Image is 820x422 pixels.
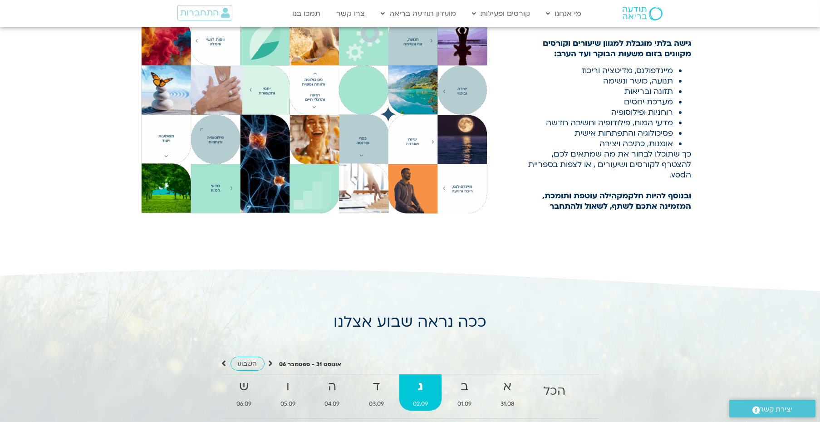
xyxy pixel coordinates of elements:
[629,191,692,201] b: ובנוסף להיות חלק
[528,65,673,76] li: מיינדפולנס, מדיטציה וריכוז
[311,374,353,411] a: ה04.09
[311,399,353,409] span: 04.09
[528,107,673,118] li: רוחניות ופילוסופיה
[399,399,442,409] span: 02.09
[399,374,442,411] a: ג02.09
[530,381,579,402] strong: הכל
[180,8,219,18] span: התחברות
[288,5,325,22] a: תמכו בנו
[528,118,673,128] li: מדעי המוח, פילודופיה וחשיבה חדשה
[760,403,793,416] span: יצירת קשר
[231,357,265,371] a: השבוע
[332,5,369,22] a: צרו קשר
[529,149,692,180] span: כך שתוכלו לבחור את מה שמתאים לכם, להצטרף לקורסים ושיעורים , או לצפות בספריית הvod.
[443,399,485,409] span: 01.09
[528,128,673,138] li: פסיכולוגיה והתפתחות אישית
[223,377,265,397] strong: ש
[267,377,309,397] strong: ו
[467,5,535,22] a: קורסים ופעילות
[530,374,579,411] a: הכל
[267,374,309,411] a: ו05.09
[223,399,265,409] span: 06.09
[528,86,673,97] li: תזונה ובריאות
[528,76,673,86] li: תנועה, כושר ונשימה
[443,377,485,397] strong: ב
[543,191,692,211] strong: מקהילה עוטפת ותומכת, המזמינה אתכם לשתף, לשאול ולהתחבר
[528,97,673,107] li: מערכת יחסים
[238,359,257,368] span: השבוע
[280,360,342,369] p: אוגוסט 31 - ספטמבר 06
[487,399,528,409] span: 31.08
[528,138,673,149] li: אומנות, כתיבה ויצירה
[541,5,586,22] a: מי אנחנו
[177,5,232,20] a: התחברות
[376,5,461,22] a: מועדון תודעה בריאה
[223,374,265,411] a: ש06.09
[487,377,528,397] strong: א
[355,399,398,409] span: 03.09
[355,377,398,397] strong: ד
[623,7,663,20] img: תודעה בריאה
[543,38,692,59] strong: גישה בלתי מוגבלת למגוון שיעורים וקורסים מקוונים בזום משעות הבוקר ועד הערב:
[311,377,353,397] strong: ה
[399,377,442,397] strong: ג
[208,314,612,331] h2: ככה נראה שבוע אצלנו
[355,374,398,411] a: ד03.09
[267,399,309,409] span: 05.09
[729,400,815,417] a: יצירת קשר
[487,374,528,411] a: א31.08
[443,374,485,411] a: ב01.09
